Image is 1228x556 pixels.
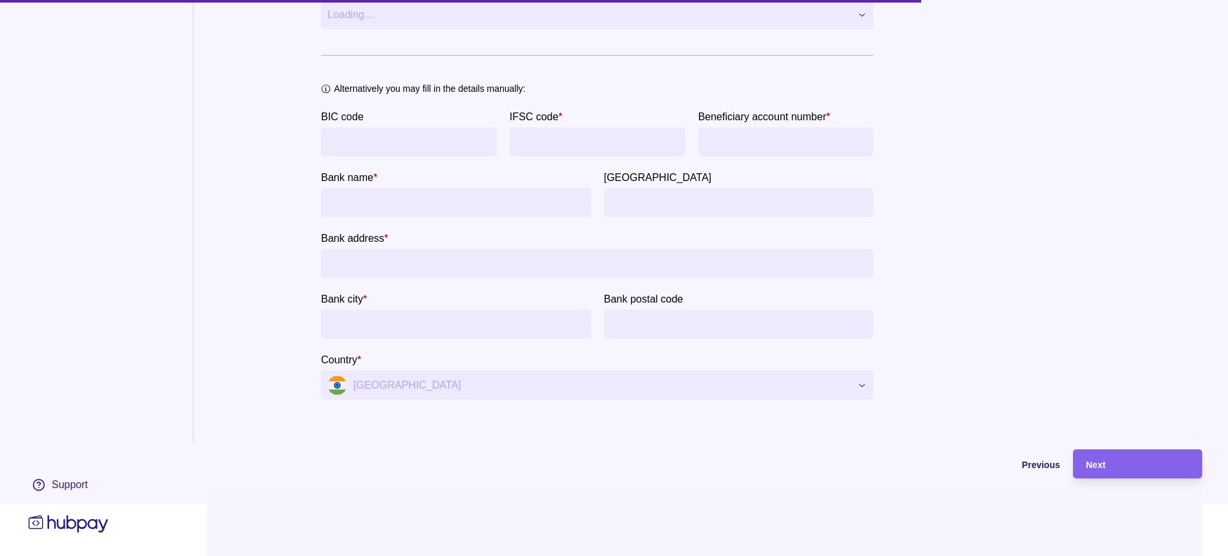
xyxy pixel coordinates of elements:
[698,111,826,122] p: Beneficiary account number
[516,127,679,156] input: IFSC code
[931,449,1060,478] button: Previous
[321,291,367,306] label: Bank city
[604,291,683,306] label: Bank postal code
[328,188,585,217] input: bankName
[610,310,868,339] input: Bank postal code
[321,109,364,124] label: BIC code
[510,111,559,122] p: IFSC code
[510,109,563,124] label: IFSC code
[1022,460,1060,470] span: Previous
[321,294,363,305] p: Bank city
[328,249,867,278] input: Bank address
[604,172,712,183] p: [GEOGRAPHIC_DATA]
[26,471,111,498] a: Support
[334,81,525,96] p: Alternatively you may fill in the details manually:
[321,230,388,246] label: Bank address
[698,109,831,124] label: Beneficiary account number
[705,127,868,156] input: Beneficiary account number
[321,354,357,365] p: Country
[604,294,683,305] p: Bank postal code
[604,169,712,185] label: Bank province
[321,352,361,367] label: Country
[610,188,868,217] input: Bank province
[52,478,88,492] div: Support
[1086,460,1105,470] span: Next
[321,169,377,185] label: Bank name
[321,111,364,122] p: BIC code
[1073,449,1202,478] button: Next
[321,172,373,183] p: Bank name
[328,310,585,339] input: Bank city
[321,233,384,244] p: Bank address
[328,127,490,156] input: BIC code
